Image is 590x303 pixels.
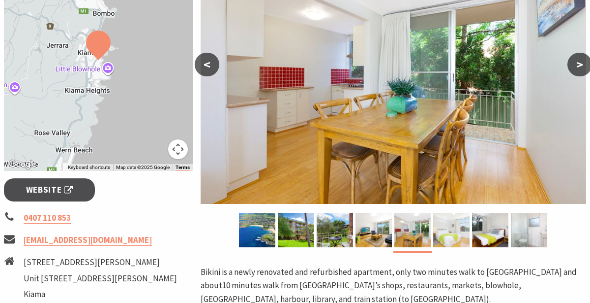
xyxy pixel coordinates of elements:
[317,213,353,247] img: Bikini, Surf Beach Kiama
[511,213,547,247] img: Bikini, Surf Beach Kiama
[433,213,470,247] img: Bikini, Surf Beach Kiama
[168,139,188,159] button: Map camera controls
[24,235,152,246] a: [EMAIL_ADDRESS][DOMAIN_NAME]
[195,53,219,76] button: <
[6,158,39,171] a: Open this area in Google Maps (opens a new window)
[6,158,39,171] img: Google
[278,213,314,247] img: Bikini, Surf Beach Kiama
[24,212,71,224] a: 0407 110 853
[239,213,275,247] img: Bikini, Surf Beach Kiama
[24,256,177,269] li: [STREET_ADDRESS][PERSON_NAME]
[24,288,177,301] li: Kiama
[394,213,431,247] img: Bikini, Surf Beach Kiama
[4,178,95,202] a: Website
[355,213,392,247] img: Bikini, Surf Beach Kiama
[116,165,170,170] span: Map data ©2025 Google
[68,164,110,171] button: Keyboard shortcuts
[26,183,73,197] span: Website
[176,165,190,170] a: Terms (opens in new tab)
[472,213,508,247] img: Bikini, Surf Beach Kiama
[24,272,177,285] li: Unit [STREET_ADDRESS][PERSON_NAME]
